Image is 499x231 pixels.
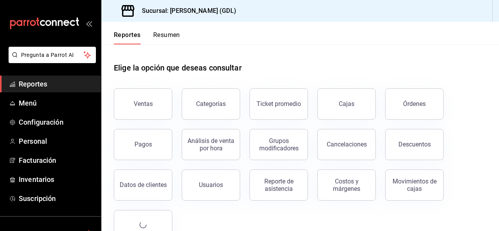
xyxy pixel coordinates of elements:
[317,169,376,201] button: Costos y márgenes
[120,181,167,189] div: Datos de clientes
[339,100,354,108] div: Cajas
[114,169,172,201] button: Datos de clientes
[134,100,153,108] div: Ventas
[21,51,84,59] span: Pregunta a Parrot AI
[249,169,308,201] button: Reporte de asistencia
[19,98,95,108] span: Menú
[390,178,439,192] div: Movimientos de cajas
[385,88,444,120] button: Órdenes
[255,137,303,152] div: Grupos modificadores
[182,88,240,120] button: Categorías
[249,88,308,120] button: Ticket promedio
[19,155,95,166] span: Facturación
[249,129,308,160] button: Grupos modificadores
[182,169,240,201] button: Usuarios
[317,88,376,120] button: Cajas
[19,174,95,185] span: Inventarios
[398,141,431,148] div: Descuentos
[19,136,95,146] span: Personal
[327,141,367,148] div: Cancelaciones
[114,31,141,44] button: Reportes
[182,129,240,160] button: Análisis de venta por hora
[385,169,444,201] button: Movimientos de cajas
[19,79,95,89] span: Reportes
[19,193,95,204] span: Suscripción
[19,117,95,127] span: Configuración
[385,129,444,160] button: Descuentos
[255,178,303,192] div: Reporte de asistencia
[153,31,180,44] button: Resumen
[134,141,152,148] div: Pagos
[86,20,92,26] button: open_drawer_menu
[199,181,223,189] div: Usuarios
[322,178,371,192] div: Costos y márgenes
[257,100,301,108] div: Ticket promedio
[114,129,172,160] button: Pagos
[114,88,172,120] button: Ventas
[196,100,226,108] div: Categorías
[114,31,180,44] div: navigation tabs
[114,62,242,74] h1: Elige la opción que deseas consultar
[187,137,235,152] div: Análisis de venta por hora
[317,129,376,160] button: Cancelaciones
[403,100,426,108] div: Órdenes
[5,56,96,65] a: Pregunta a Parrot AI
[136,6,236,16] h3: Sucursal: [PERSON_NAME] (GDL)
[9,47,96,63] button: Pregunta a Parrot AI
